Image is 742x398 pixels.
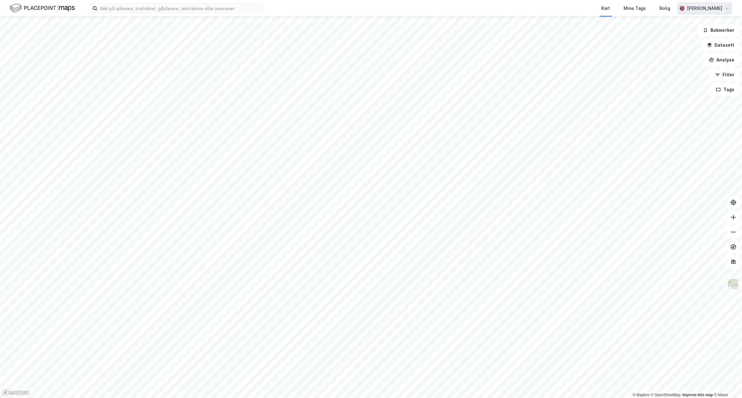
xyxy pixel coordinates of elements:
[711,83,740,96] button: Tags
[601,5,610,12] div: Kart
[97,4,262,13] input: Søk på adresse, matrikkel, gårdeiere, leietakere eller personer
[624,5,646,12] div: Mine Tags
[687,5,722,12] div: [PERSON_NAME]
[659,5,670,12] div: Bolig
[711,368,742,398] div: Kontrollprogram for chat
[698,24,740,36] button: Bokmerker
[10,3,75,14] img: logo.f888ab2527a4732fd821a326f86c7f29.svg
[633,393,650,397] a: Mapbox
[711,368,742,398] iframe: Chat Widget
[727,278,739,290] img: Z
[704,54,740,66] button: Analyse
[682,393,713,397] a: Improve this map
[702,39,740,51] button: Datasett
[651,393,681,397] a: OpenStreetMap
[710,69,740,81] button: Filter
[2,389,29,396] a: Mapbox homepage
